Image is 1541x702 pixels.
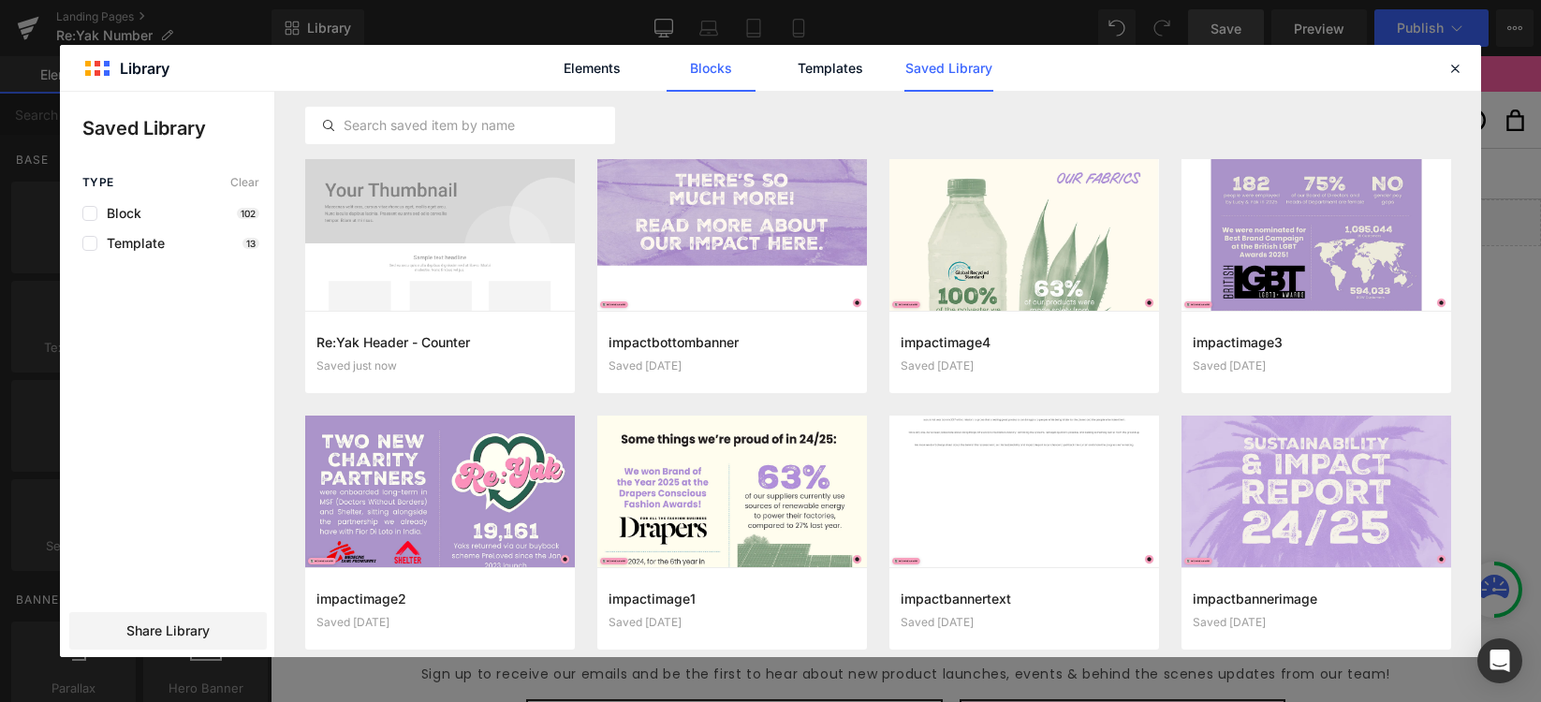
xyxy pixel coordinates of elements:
[306,114,614,137] input: Search saved item by name
[63,607,1209,630] p: Sign up to receive our emails and be the first to hear about new product launches, events & behin...
[319,113,433,126] span: Sustainability
[196,113,283,126] span: Community
[904,45,993,92] a: Saved Library
[609,332,856,352] h3: impactbottombanner
[126,622,210,640] span: Share Library
[97,236,165,251] span: Template
[609,359,856,373] div: Saved [DATE]
[316,332,564,352] h3: Re:Yak Header - Counter
[1100,43,1141,84] summary: Search
[249,50,294,82] img: lucy and yak logo
[689,643,1015,687] button: Join the comfort movement
[1477,638,1522,683] div: Open Intercom Messenger
[1193,359,1440,373] div: Saved [DATE]
[1193,589,1440,608] h3: impactbannerimage
[308,102,458,138] summary: Sustainability
[316,616,564,629] div: Saved [DATE]
[901,589,1148,608] h3: impactbannertext
[609,589,856,608] h3: impactimage1
[901,359,1148,373] div: Saved [DATE]
[316,359,564,373] div: Saved just now
[469,113,525,126] span: Outlet
[609,616,856,629] div: Saved [DATE]
[460,328,628,365] a: Explore Blocks
[548,45,637,92] a: Elements
[230,176,259,189] span: Clear
[82,176,114,189] span: Type
[256,643,672,687] input: Enter Your Email
[94,102,184,138] summary: Stores
[242,238,259,249] p: 13
[237,208,259,219] p: 102
[105,113,159,126] span: Stores
[316,589,564,608] h3: impactimage2
[30,113,68,126] span: Shop
[70,47,108,84] img: lucy and yak logo
[1193,332,1440,352] h3: impactimage3
[19,102,94,138] summary: Shop
[667,45,756,92] a: Blocks
[643,328,812,365] a: Add Single Section
[97,206,141,221] span: Block
[82,114,274,142] p: Saved Library
[1193,616,1440,629] div: Saved [DATE]
[184,102,308,138] summary: Community
[785,45,874,92] a: Templates
[104,380,1167,393] p: or Drag & Drop elements from left sidebar
[458,102,536,138] a: Outlet
[901,332,1148,352] h3: impactimage4
[901,616,1148,629] div: Saved [DATE]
